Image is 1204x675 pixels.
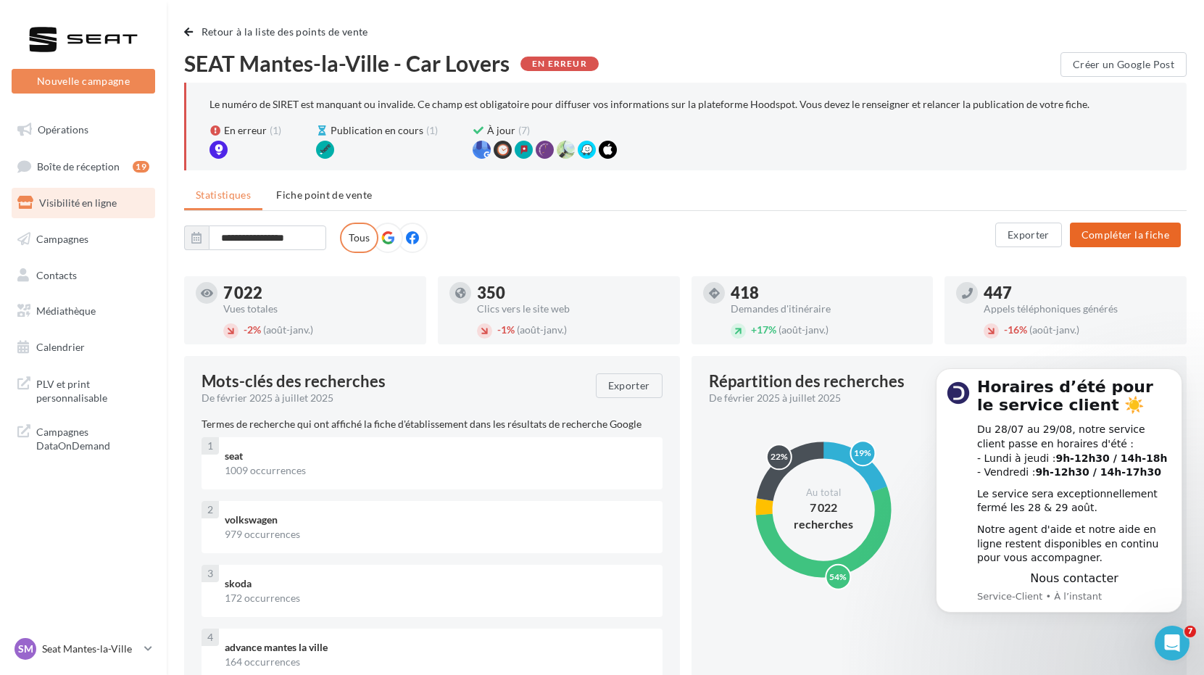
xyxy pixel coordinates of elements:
p: Le numéro de SIRET est manquant ou invalide. Ce champ est obligatoire pour diffuser vos informati... [209,98,1089,110]
div: 19 [133,161,149,173]
div: De février 2025 à juillet 2025 [709,391,1158,405]
div: 164 occurrences [225,655,651,669]
span: (7) [518,123,530,138]
div: Appels téléphoniques générés [984,304,1175,314]
span: Contacts [36,268,77,281]
span: SEAT Mantes-la-Ville - Car Lovers [184,52,510,74]
div: 447 [984,285,1175,301]
iframe: Intercom notifications message [914,347,1204,636]
a: Opérations [9,115,158,145]
a: Visibilité en ligne [9,188,158,218]
span: 17% [751,323,776,336]
div: 7 022 [223,285,415,301]
span: SM [18,642,33,656]
div: advance mantes la ville [225,640,651,655]
span: Calendrier [36,341,85,353]
div: 3 [202,565,219,582]
span: 2% [244,323,261,336]
div: volkswagen [225,513,651,527]
button: Exporter [995,223,1062,247]
span: - [244,323,247,336]
button: Créer un Google Post [1060,52,1187,77]
div: 979 occurrences [225,527,651,542]
span: 1% [497,323,515,336]
a: PLV et print personnalisable [9,368,158,411]
span: (août-janv.) [263,323,313,336]
a: Boîte de réception19 [9,151,158,182]
div: 350 [477,285,668,301]
span: + [751,323,757,336]
span: Visibilité en ligne [39,196,117,209]
button: Exporter [596,373,663,398]
span: (1) [270,123,281,138]
div: Clics vers le site web [477,304,668,314]
div: skoda [225,576,651,591]
span: Opérations [38,123,88,136]
div: 418 [731,285,922,301]
span: En erreur [224,123,267,138]
a: Campagnes [9,224,158,254]
span: (1) [426,123,438,138]
div: Vues totales [223,304,415,314]
span: (août-janv.) [517,323,567,336]
span: À jour [487,123,515,138]
div: 2 [202,501,219,518]
button: Compléter la fiche [1070,223,1181,247]
span: 16% [1004,323,1027,336]
div: 4 [202,629,219,646]
a: Calendrier [9,332,158,363]
p: Termes de recherche qui ont affiché la fiche d'établissement dans les résultats de recherche Google [202,417,663,431]
div: De février 2025 à juillet 2025 [202,391,584,405]
a: Médiathèque [9,296,158,326]
button: Nouvelle campagne [12,69,155,94]
span: (août-janv.) [1029,323,1079,336]
span: Mots-clés des recherches [202,373,386,389]
div: 172 occurrences [225,591,651,605]
div: 1009 occurrences [225,463,651,478]
div: En erreur [520,57,599,71]
span: 7 [1184,626,1196,637]
span: - [497,323,501,336]
span: Boîte de réception [37,160,120,172]
span: Campagnes DataOnDemand [36,422,149,453]
span: Campagnes [36,233,88,245]
a: Compléter la fiche [1064,228,1187,240]
label: Tous [340,223,378,253]
a: Campagnes DataOnDemand [9,416,158,459]
div: Demandes d'itinéraire [731,304,922,314]
span: - [1004,323,1008,336]
span: Fiche point de vente [276,189,372,201]
button: Retour à la liste des points de vente [184,23,374,41]
span: Retour à la liste des points de vente [202,25,368,38]
span: (août-janv.) [779,323,829,336]
div: Répartition des recherches [709,373,905,389]
span: Publication en cours [331,123,423,138]
a: Contacts [9,260,158,291]
a: SM Seat Mantes-la-Ville [12,635,155,663]
span: PLV et print personnalisable [36,374,149,405]
iframe: Intercom live chat [1155,626,1190,660]
div: seat [225,449,651,463]
span: Médiathèque [36,305,96,317]
div: 1 [202,437,219,455]
p: Seat Mantes-la-Ville [42,642,138,656]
